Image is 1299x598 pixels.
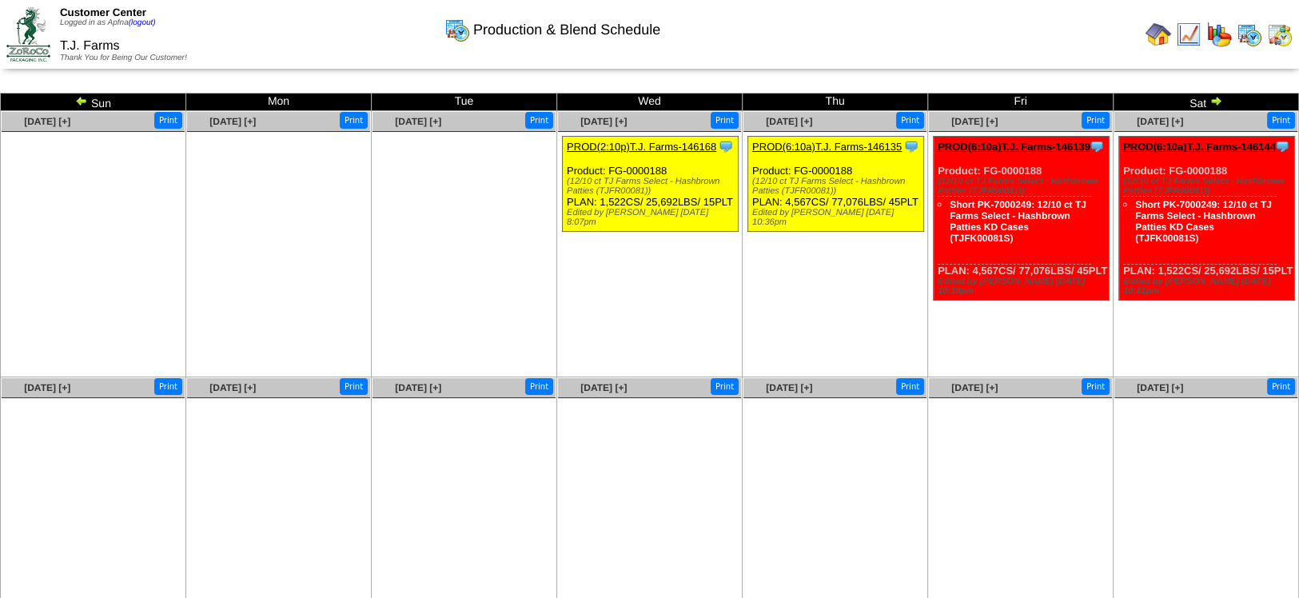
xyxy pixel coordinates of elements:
div: Product: FG-0000188 PLAN: 4,567CS / 77,076LBS / 45PLT [934,137,1110,301]
div: Edited by [PERSON_NAME] [DATE] 10:41pm [1123,277,1294,296]
a: [DATE] [+] [395,116,441,127]
a: [DATE] [+] [580,382,627,393]
a: PROD(2:10p)T.J. Farms-146168 [567,141,716,153]
div: (12/10 ct TJ Farms Select - Hashbrown Patties (TJFR00081)) [1123,177,1294,196]
a: PROD(6:10a)T.J. Farms-146144 [1123,141,1276,153]
div: Product: FG-0000188 PLAN: 1,522CS / 25,692LBS / 15PLT [1119,137,1295,301]
a: [DATE] [+] [209,382,256,393]
button: Print [525,378,553,395]
img: arrowright.gif [1209,94,1222,107]
img: Tooltip [1274,138,1290,154]
a: PROD(6:10a)T.J. Farms-146139 [938,141,1090,153]
a: [DATE] [+] [580,116,627,127]
a: [DATE] [+] [24,116,70,127]
span: Production & Blend Schedule [473,22,660,38]
a: [DATE] [+] [209,116,256,127]
span: Logged in as Apfna [60,18,156,27]
a: Short PK-7000249: 12/10 ct TJ Farms Select - Hashbrown Patties KD Cases (TJFK00081S) [1135,199,1272,244]
img: Tooltip [903,138,919,154]
img: calendarprod.gif [1237,22,1262,47]
a: [DATE] [+] [951,116,998,127]
div: Edited by [PERSON_NAME] [DATE] 8:07pm [567,208,738,227]
a: [DATE] [+] [766,116,812,127]
td: Sat [1114,94,1299,111]
img: arrowleft.gif [75,94,88,107]
a: [DATE] [+] [766,382,812,393]
div: Edited by [PERSON_NAME] [DATE] 10:36pm [752,208,923,227]
td: Fri [928,94,1114,111]
a: [DATE] [+] [1137,382,1183,393]
td: Wed [557,94,743,111]
td: Tue [372,94,557,111]
img: calendarinout.gif [1267,22,1293,47]
img: home.gif [1146,22,1171,47]
button: Print [711,112,739,129]
img: graph.gif [1206,22,1232,47]
div: Edited by [PERSON_NAME] [DATE] 10:39pm [938,277,1109,296]
button: Print [154,112,182,129]
button: Print [154,378,182,395]
img: ZoRoCo_Logo(Green%26Foil)%20jpg.webp [6,7,50,61]
div: (12/10 ct TJ Farms Select - Hashbrown Patties (TJFR00081)) [938,177,1109,196]
td: Sun [1,94,186,111]
span: Customer Center [60,6,146,18]
button: Print [711,378,739,395]
div: (12/10 ct TJ Farms Select - Hashbrown Patties (TJFR00081)) [567,177,738,196]
a: [DATE] [+] [1137,116,1183,127]
button: Print [1267,378,1295,395]
td: Mon [186,94,372,111]
button: Print [340,378,368,395]
div: (12/10 ct TJ Farms Select - Hashbrown Patties (TJFR00081)) [752,177,923,196]
a: Short PK-7000249: 12/10 ct TJ Farms Select - Hashbrown Patties KD Cases (TJFK00081S) [950,199,1086,244]
a: (logout) [129,18,156,27]
img: line_graph.gif [1176,22,1201,47]
span: T.J. Farms [60,39,120,53]
div: Product: FG-0000188 PLAN: 4,567CS / 77,076LBS / 45PLT [748,137,924,232]
div: Product: FG-0000188 PLAN: 1,522CS / 25,692LBS / 15PLT [563,137,739,232]
span: Thank You for Being Our Customer! [60,54,187,62]
button: Print [525,112,553,129]
button: Print [340,112,368,129]
button: Print [1267,112,1295,129]
img: Tooltip [718,138,734,154]
button: Print [896,378,924,395]
td: Thu [743,94,928,111]
img: calendarprod.gif [444,17,470,42]
button: Print [896,112,924,129]
a: [DATE] [+] [24,382,70,393]
a: PROD(6:10a)T.J. Farms-146135 [752,141,902,153]
a: [DATE] [+] [395,382,441,393]
img: Tooltip [1089,138,1105,154]
button: Print [1082,378,1110,395]
button: Print [1082,112,1110,129]
a: [DATE] [+] [951,382,998,393]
